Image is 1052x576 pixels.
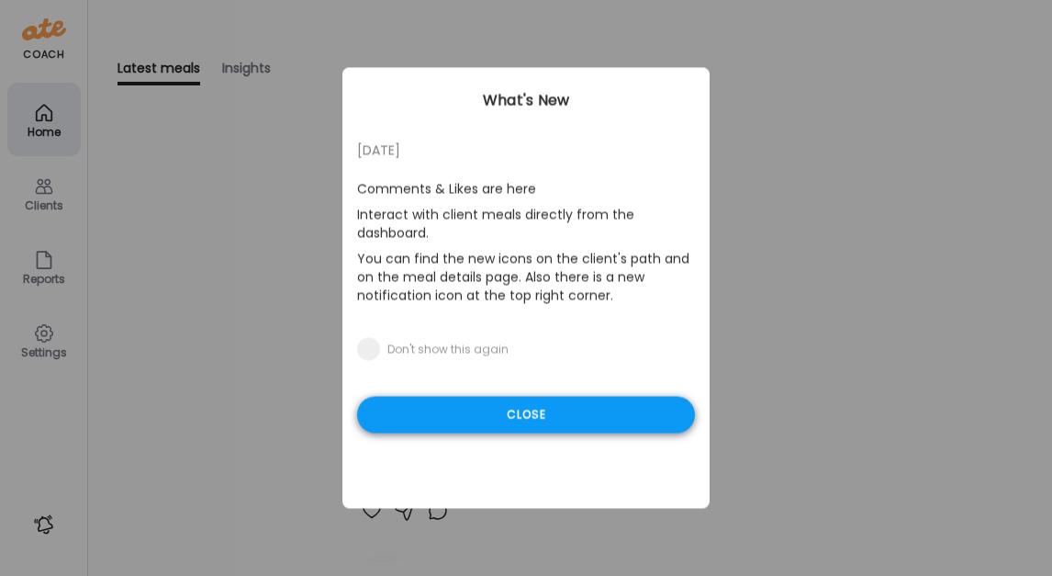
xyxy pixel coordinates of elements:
[357,176,695,202] p: Comments & Likes are here
[357,202,695,246] p: Interact with client meals directly from the dashboard.
[357,246,695,309] p: You can find the new icons on the client's path and on the meal details page. Also there is a new...
[387,343,509,357] div: Don't show this again
[342,90,710,112] div: What's New
[357,140,695,162] div: [DATE]
[357,397,695,434] div: Close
